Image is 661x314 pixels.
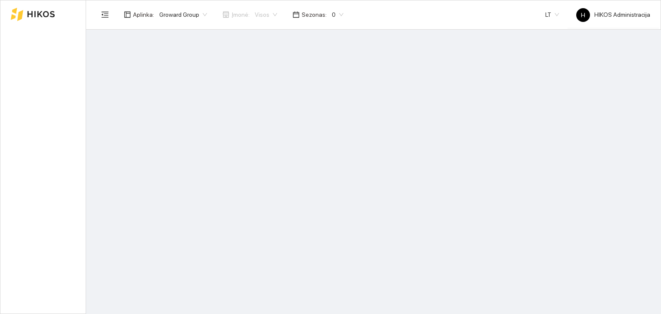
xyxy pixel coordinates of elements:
span: Sezonas : [302,10,327,19]
span: shop [222,11,229,18]
span: HIKOS Administracija [576,11,650,18]
button: menu-fold [96,6,114,23]
span: menu-fold [101,11,109,18]
span: calendar [293,11,300,18]
span: Groward Group [159,8,207,21]
span: Visos [255,8,277,21]
span: 0 [332,8,343,21]
span: layout [124,11,131,18]
span: H [581,8,585,22]
span: LT [545,8,559,21]
span: Aplinka : [133,10,154,19]
span: Įmonė : [232,10,250,19]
